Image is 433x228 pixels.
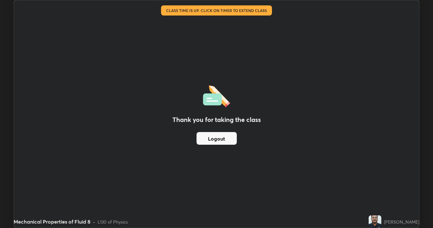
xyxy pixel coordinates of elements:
[197,132,237,145] button: Logout
[369,215,381,228] img: ae44d311f89a4d129b28677b09dffed2.jpg
[384,218,419,225] div: [PERSON_NAME]
[98,218,128,225] div: L130 of Physics
[172,115,261,124] h2: Thank you for taking the class
[203,83,230,107] img: offlineFeedback.1438e8b3.svg
[93,218,95,225] div: •
[14,218,90,225] div: Mechanical Properties of Fluid 8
